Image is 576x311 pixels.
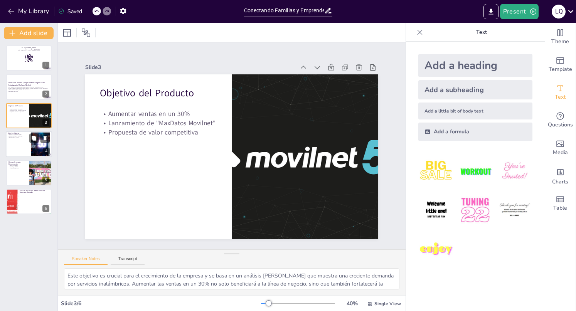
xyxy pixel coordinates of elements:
[545,51,576,79] div: Add ready made slides
[6,5,52,17] button: My Library
[552,4,566,19] button: L Q
[4,27,54,39] button: Add slide
[8,108,27,110] p: Aumentar ventas en un 30%
[551,37,569,46] span: Theme
[500,4,539,19] button: Present
[19,196,51,197] span: Velocidad de conexión
[343,300,361,307] div: 40 %
[8,111,27,113] p: Propuesta de valor competitiva
[418,54,532,77] div: Add a heading
[548,121,573,129] span: Questions
[6,103,52,128] div: https://cdn.sendsteps.com/images/logo/sendsteps_logo_white.pnghttps://cdn.sendsteps.com/images/lo...
[8,137,29,139] p: Estudiantes y gamers
[25,47,37,49] strong: [DOMAIN_NAME]
[6,160,52,186] div: https://cdn.sendsteps.com/images/logo/sendsteps_logo_white.pnghttps://cdn.sendsteps.com/images/lo...
[42,205,49,212] div: 6
[6,131,52,157] div: https://cdn.sendsteps.com/images/logo/sendsteps_logo_white.pnghttps://cdn.sendsteps.com/images/lo...
[64,256,108,265] button: Speaker Notes
[418,103,532,119] div: Add a little bit of body text
[545,79,576,106] div: Add text boxes
[43,148,50,155] div: 4
[418,153,454,189] img: 1.jpeg
[81,28,91,37] span: Position
[42,177,49,183] div: 5
[457,192,493,228] img: 5.jpeg
[418,232,454,267] img: 7.jpeg
[64,268,399,289] textarea: Este objetivo es crucial para el crecimiento de la empresa y se basa en un análisis [PERSON_NAME]...
[553,148,568,157] span: Media
[58,8,82,15] div: Saved
[552,178,568,186] span: Charts
[100,128,217,137] p: Propuesta de valor competitiva
[42,91,49,98] div: 2
[6,45,52,71] div: https://cdn.sendsteps.com/images/logo/sendsteps_logo_white.pnghttps://cdn.sendsteps.com/images/lo...
[8,167,27,169] p: Planes competitivos
[8,110,27,111] p: Lanzamiento de "MaxDatos Movilnet"
[100,118,217,128] p: Lanzamiento de "MaxDatos Movilnet"
[497,153,532,189] img: 3.jpeg
[42,62,49,69] div: 1
[8,82,45,86] strong: Conectando Familias y Emprendedores: Segmentación Estratégica de MaxDatos Movilnet
[497,192,532,228] img: 6.jpeg
[40,134,50,143] button: Delete Slide
[111,256,145,265] button: Transcript
[418,80,532,99] div: Add a subheading
[100,86,217,100] p: Objetivo del Producto
[545,162,576,190] div: Add charts and graphs
[20,190,49,194] p: ¿Cuál es el principal diferenciador de MaxDatos Movilnet?
[61,300,261,307] div: Slide 3 / 6
[552,5,566,18] div: L Q
[418,123,532,141] div: Add a formula
[8,86,49,90] p: Esta presentación detalla la estrategia de lanzamiento de "MaxDatos Movilnet", enfocándose en el ...
[549,65,572,74] span: Template
[545,134,576,162] div: Add images, graphics, shapes or video
[8,132,29,134] p: Clientes Objetivo
[545,190,576,217] div: Add a table
[8,49,49,51] p: and login with code
[555,93,566,101] span: Text
[8,165,27,166] p: Mensaje principal
[6,74,52,99] div: https://cdn.sendsteps.com/images/logo/sendsteps_logo_white.pnghttps://cdn.sendsteps.com/images/lo...
[100,109,217,119] p: Aumentar ventas en un 30%
[85,64,295,71] div: Slide 3
[42,119,49,126] div: 3
[29,134,39,143] button: Duplicate Slide
[553,204,567,212] span: Table
[374,301,401,307] span: Single View
[8,136,29,137] p: Emprendedores y freelancers
[418,192,454,228] img: 4.jpeg
[8,47,49,49] p: Go to
[8,90,49,92] p: Generated with [URL]
[426,23,537,42] p: Text
[483,4,499,19] button: Export to PowerPoint
[6,189,52,214] div: https://cdn.sendsteps.com/images/logo/sendsteps_logo_white.pnghttps://cdn.sendsteps.com/images/lo...
[8,161,27,165] p: Mensaje Principal y Diferenciación
[457,153,493,189] img: 2.jpeg
[244,5,324,16] input: Insert title
[8,134,29,136] p: Familias sin acceso a fibra
[545,106,576,134] div: Get real-time input from your audience
[8,166,27,168] p: Tecnología 4GMAX
[61,27,73,39] div: Layout
[545,23,576,51] div: Change the overall theme
[8,105,27,107] p: Objetivo del Producto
